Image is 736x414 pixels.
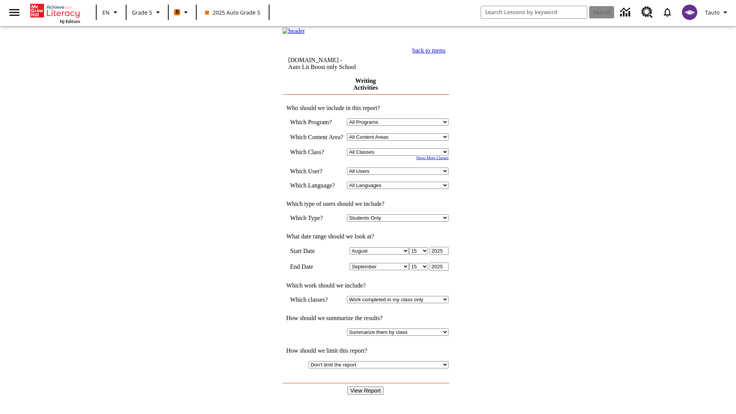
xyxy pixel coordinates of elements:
td: Start Date [290,247,343,255]
td: End Date [290,263,343,271]
button: Open side menu [3,1,26,24]
td: Which work should we include? [283,282,449,289]
button: Select a new avatar [677,2,702,22]
img: header [283,28,305,34]
td: How should we limit this report? [283,347,449,354]
td: How should we summarize the results? [283,315,449,322]
img: avatar image [682,5,697,20]
td: Which Program? [290,118,343,126]
a: Resource Center, Will open in new tab [637,2,657,23]
span: B [176,7,179,17]
nobr: Which Content Area? [290,134,343,140]
a: Show More Classes [416,156,449,160]
button: Language: EN, Select a language [99,5,123,19]
nobr: Auto Lit Boost only School [288,64,356,70]
div: Home [30,2,80,24]
td: Which classes? [290,296,343,303]
td: Which Type? [290,214,343,222]
td: Which Class? [290,148,343,156]
button: Boost Class color is orange. Change class color [171,5,194,19]
td: Which User? [290,168,343,175]
td: Which type of users should we include? [283,200,449,207]
span: EN [102,8,110,16]
td: Who should we include in this report? [283,105,449,112]
input: search field [481,6,587,18]
span: Grade 5 [132,8,152,16]
button: Profile/Settings [702,5,733,19]
td: Which Language? [290,182,343,189]
input: View Report [347,386,384,395]
span: NJ Edition [60,18,80,24]
td: What date range should we look at? [283,233,449,240]
td: [DOMAIN_NAME] - [288,57,385,71]
span: Tauto [705,8,720,16]
a: Notifications [657,2,677,22]
a: Data Center [616,2,637,23]
a: Writing Activities [353,77,378,91]
span: 2025 Auto Grade 5 [205,8,260,16]
button: Grade: Grade 5, Select a grade [129,5,166,19]
a: back to menu [412,47,445,54]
